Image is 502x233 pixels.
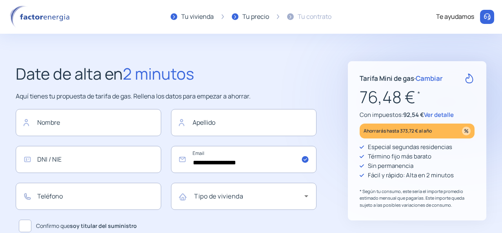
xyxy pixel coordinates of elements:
[368,161,413,171] p: Sin permanencia
[360,110,475,120] p: Con impuestos:
[194,192,243,200] mat-label: Tipo de vivienda
[416,74,443,83] span: Cambiar
[462,127,471,135] img: percentage_icon.svg
[123,63,194,84] span: 2 minutos
[368,142,452,152] p: Especial segundas residencias
[298,12,331,22] div: Tu contrato
[364,126,432,135] p: Ahorrarás hasta 373,72 € al año
[360,84,475,110] p: 76,48 €
[464,73,475,84] img: rate-G.svg
[16,91,316,102] p: Aquí tienes tu propuesta de tarifa de gas. Rellena los datos para empezar a ahorrar.
[483,13,491,21] img: llamar
[16,61,316,86] h2: Date de alta en
[368,152,431,161] p: Término fijo más barato
[368,171,454,180] p: Fácil y rápido: Alta en 2 minutos
[242,12,269,22] div: Tu precio
[36,222,137,230] span: Confirmo que
[403,111,424,119] span: 92,54 €
[424,111,454,119] span: Ver detalle
[436,12,474,22] div: Te ayudamos
[360,188,475,209] p: * Según tu consumo, este sería el importe promedio estimado mensual que pagarías. Este importe qu...
[360,73,443,84] p: Tarifa Mini de gas ·
[8,5,75,28] img: logo factor
[181,12,214,22] div: Tu vivienda
[70,222,137,229] b: soy titular del suministro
